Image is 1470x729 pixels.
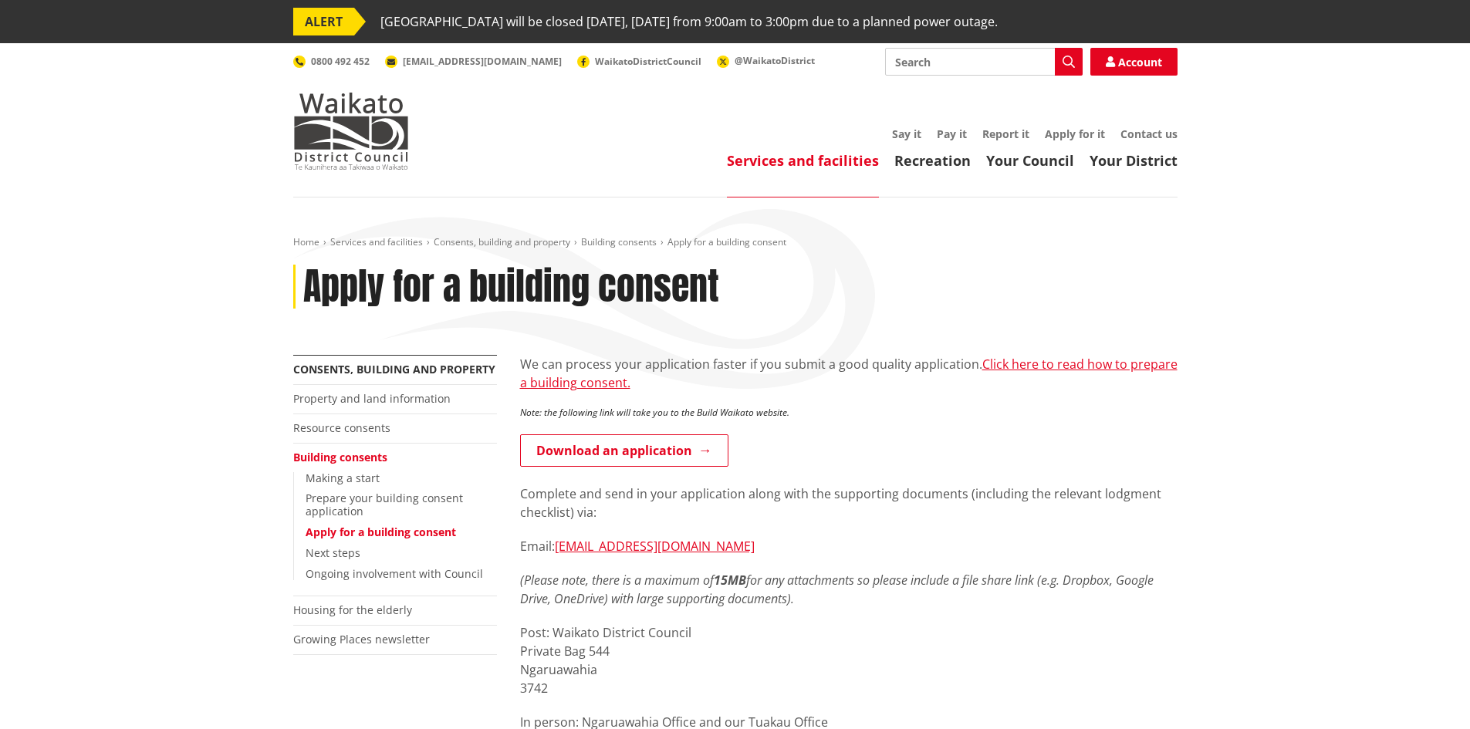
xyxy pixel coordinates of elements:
[1120,127,1178,141] a: Contact us
[520,572,1154,607] em: (Please note, there is a maximum of for any attachments so please include a file share link (e.g....
[306,545,360,560] a: Next steps
[982,127,1029,141] a: Report it
[520,355,1178,392] p: We can process your application faster if you submit a good quality application.
[520,434,728,467] a: Download an application
[717,54,815,67] a: @WaikatoDistrict
[520,406,789,419] em: Note: the following link will take you to the Build Waikato website.
[293,55,370,68] a: 0800 492 452
[293,236,1178,249] nav: breadcrumb
[937,127,967,141] a: Pay it
[894,151,971,170] a: Recreation
[311,55,370,68] span: 0800 492 452
[306,525,456,539] a: Apply for a building consent
[434,235,570,248] a: Consents, building and property
[520,484,1178,521] p: Complete and send in your application along with the supporting documents (including the relevant...
[1090,48,1178,76] a: Account
[385,55,562,68] a: [EMAIL_ADDRESS][DOMAIN_NAME]
[520,356,1178,391] a: Click here to read how to prepare a building consent.
[1090,151,1178,170] a: Your District
[293,362,495,376] a: Consents, building and property
[520,623,1178,697] p: Post: Waikato District Council Private Bag 544 Ngaruawahia 3742
[735,54,815,67] span: @WaikatoDistrict
[306,566,483,581] a: Ongoing involvement with Council
[892,127,921,141] a: Say it
[714,572,746,589] strong: 15MB
[306,491,463,518] a: Prepare your building consent application
[555,538,755,555] a: [EMAIL_ADDRESS][DOMAIN_NAME]
[667,235,786,248] span: Apply for a building consent
[520,537,1178,555] p: Email:
[595,55,701,68] span: WaikatoDistrictCouncil
[330,235,423,248] a: Services and facilities
[380,8,998,35] span: [GEOGRAPHIC_DATA] will be closed [DATE], [DATE] from 9:00am to 3:00pm due to a planned power outage.
[303,265,719,309] h1: Apply for a building consent
[727,151,879,170] a: Services and facilities
[885,48,1083,76] input: Search input
[1045,127,1105,141] a: Apply for it
[577,55,701,68] a: WaikatoDistrictCouncil
[293,8,354,35] span: ALERT
[986,151,1074,170] a: Your Council
[293,93,409,170] img: Waikato District Council - Te Kaunihera aa Takiwaa o Waikato
[293,602,412,617] a: Housing for the elderly
[293,632,430,646] a: Growing Places newsletter
[293,420,390,435] a: Resource consents
[306,471,380,485] a: Making a start
[293,450,387,464] a: Building consents
[403,55,562,68] span: [EMAIL_ADDRESS][DOMAIN_NAME]
[581,235,657,248] a: Building consents
[293,391,451,406] a: Property and land information
[293,235,319,248] a: Home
